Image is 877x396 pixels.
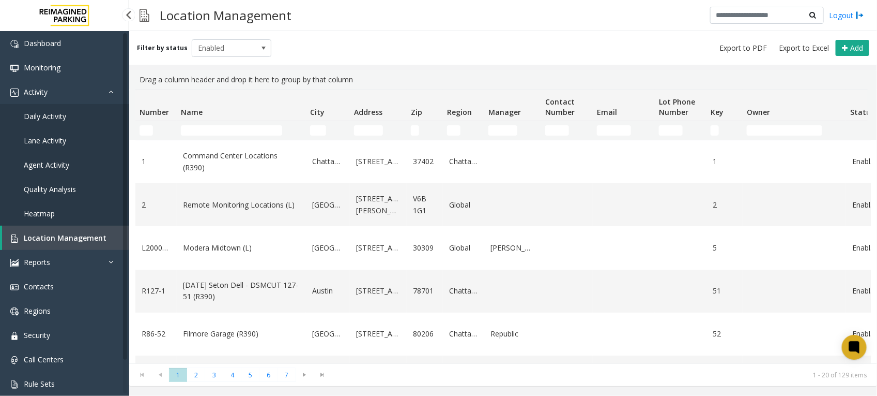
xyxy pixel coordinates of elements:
[241,368,259,382] span: Page 5
[852,328,876,340] a: Enabled
[10,234,19,243] img: 'icon'
[135,121,177,140] td: Number Filter
[447,125,460,136] input: Region Filter
[223,368,241,382] span: Page 4
[278,368,296,382] span: Page 7
[296,368,314,383] span: Go to the next page
[713,285,736,297] a: 51
[142,199,171,211] a: 2
[852,199,876,211] a: Enabled
[310,125,326,136] input: City Filter
[413,328,437,340] a: 80206
[314,368,332,383] span: Go to the last page
[187,368,205,382] span: Page 2
[356,328,401,340] a: [STREET_ADDRESS]
[852,156,876,167] a: Enabled
[413,156,437,167] a: 37402
[140,125,153,136] input: Number Filter
[836,40,869,56] button: Add
[350,121,407,140] td: Address Filter
[779,43,829,53] span: Export to Excel
[852,285,876,297] a: Enabled
[137,43,188,53] label: Filter by status
[24,111,66,121] span: Daily Activity
[413,285,437,297] a: 78701
[413,242,437,254] a: 30309
[306,121,350,140] td: City Filter
[24,257,50,267] span: Reports
[177,121,306,140] td: Name Filter
[183,242,300,254] a: Modera Midtown (L)
[449,242,478,254] a: Global
[10,259,19,267] img: 'icon'
[829,10,864,21] a: Logout
[10,64,19,72] img: 'icon'
[192,40,255,56] span: Enabled
[775,41,833,55] button: Export to Excel
[711,107,724,117] span: Key
[449,199,478,211] a: Global
[490,328,535,340] a: Republic
[488,125,517,136] input: Manager Filter
[711,125,719,136] input: Key Filter
[298,371,312,379] span: Go to the next page
[443,121,484,140] td: Region Filter
[407,121,443,140] td: Zip Filter
[142,328,171,340] a: R86-52
[183,328,300,340] a: Filmore Garage (R390)
[655,121,706,140] td: Lot Phone Number Filter
[181,125,282,136] input: Name Filter
[713,242,736,254] a: 5
[545,125,569,136] input: Contact Number Filter
[10,356,19,364] img: 'icon'
[142,156,171,167] a: 1
[183,150,300,173] a: Command Center Locations (R390)
[316,371,330,379] span: Go to the last page
[713,199,736,211] a: 2
[10,332,19,340] img: 'icon'
[24,87,48,97] span: Activity
[169,368,187,382] span: Page 1
[411,107,422,117] span: Zip
[447,107,472,117] span: Region
[449,285,478,297] a: Chattanooga
[10,89,19,97] img: 'icon'
[659,125,683,136] input: Lot Phone Number Filter
[354,125,383,136] input: Address Filter
[597,107,617,117] span: Email
[449,156,478,167] a: Chattanooga
[747,125,822,136] input: Owner Filter
[10,307,19,316] img: 'icon'
[24,184,76,194] span: Quality Analysis
[706,121,743,140] td: Key Filter
[541,121,593,140] td: Contact Number Filter
[719,43,767,53] span: Export to PDF
[24,355,64,364] span: Call Centers
[24,38,61,48] span: Dashboard
[181,107,203,117] span: Name
[24,330,50,340] span: Security
[140,107,169,117] span: Number
[155,3,297,28] h3: Location Management
[312,285,344,297] a: Austin
[449,328,478,340] a: Chattanooga
[490,242,535,254] a: [PERSON_NAME]
[310,107,325,117] span: City
[2,226,129,250] a: Location Management
[413,193,437,216] a: V6B 1G1
[312,328,344,340] a: [GEOGRAPHIC_DATA]
[593,121,655,140] td: Email Filter
[10,40,19,48] img: 'icon'
[338,371,867,379] kendo-pager-info: 1 - 20 of 129 items
[743,121,846,140] td: Owner Filter
[484,121,541,140] td: Manager Filter
[205,368,223,382] span: Page 3
[259,368,278,382] span: Page 6
[715,41,771,55] button: Export to PDF
[24,160,69,170] span: Agent Activity
[24,233,106,243] span: Location Management
[356,156,401,167] a: [STREET_ADDRESS]
[312,156,344,167] a: Chattanooga
[183,199,300,211] a: Remote Monitoring Locations (L)
[142,285,171,297] a: R127-1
